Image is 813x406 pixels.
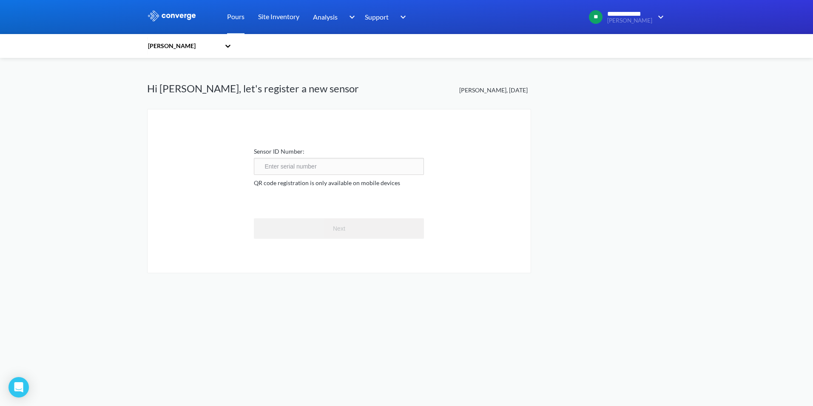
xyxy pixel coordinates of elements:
[254,158,424,175] input: Enter serial number
[313,11,338,22] span: Analysis
[459,62,531,95] span: [PERSON_NAME], [DATE]
[147,65,359,95] h1: Hi [PERSON_NAME], let's register a new sensor
[652,12,666,22] img: downArrow.svg
[395,12,408,22] img: downArrow.svg
[365,11,389,22] span: Support
[147,10,196,21] img: logo_ewhite.svg
[147,41,220,51] div: [PERSON_NAME]
[607,17,652,24] span: [PERSON_NAME]
[344,12,357,22] img: downArrow.svg
[254,178,424,188] span: QR code registration is only available on mobile devices
[254,218,424,239] button: Next
[9,377,29,397] div: Open Intercom Messenger
[254,147,424,156] label: Sensor ID Number:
